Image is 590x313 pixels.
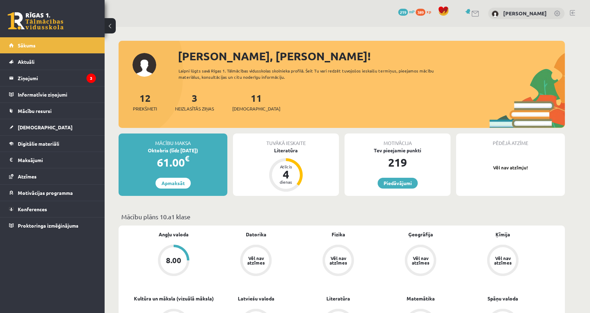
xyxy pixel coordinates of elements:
a: [DEMOGRAPHIC_DATA] [9,119,96,135]
a: Latviešu valoda [238,295,274,302]
a: Mācību resursi [9,103,96,119]
span: Mācību resursi [18,108,52,114]
span: Aktuāli [18,59,35,65]
a: Atzīmes [9,168,96,184]
div: Mācību maksa [119,133,227,147]
div: Oktobris (līdz [DATE]) [119,147,227,154]
img: Elizabete Klēra Kūla [492,10,499,17]
div: 61.00 [119,154,227,171]
a: Literatūra Atlicis 4 dienas [233,147,339,193]
div: Laipni lūgts savā Rīgas 1. Tālmācības vidusskolas skolnieka profilā. Šeit Tu vari redzēt tuvojošo... [179,68,446,80]
a: Apmaksāt [156,178,191,189]
p: Mācību plāns 10.a1 klase [121,212,562,221]
legend: Ziņojumi [18,70,96,86]
span: Atzīmes [18,173,37,180]
span: [DEMOGRAPHIC_DATA] [232,105,280,112]
div: Atlicis [275,165,296,169]
a: Sākums [9,37,96,53]
a: 389 xp [416,9,434,14]
div: Vēl nav atzīmes [493,256,513,265]
a: 12Priekšmeti [133,92,157,112]
span: [DEMOGRAPHIC_DATA] [18,124,73,130]
span: 219 [398,9,408,16]
legend: Informatīvie ziņojumi [18,86,96,102]
a: Literatūra [326,295,350,302]
a: Fizika [332,231,345,238]
a: Konferences [9,201,96,217]
span: xp [426,9,431,14]
span: Proktoringa izmēģinājums [18,222,78,229]
a: Maksājumi [9,152,96,168]
div: Vēl nav atzīmes [246,256,266,265]
a: 11[DEMOGRAPHIC_DATA] [232,92,280,112]
a: Aktuāli [9,54,96,70]
div: Tuvākā ieskaite [233,133,339,147]
a: Datorika [246,231,266,238]
span: Motivācijas programma [18,190,73,196]
a: Ķīmija [496,231,510,238]
span: Sākums [18,42,36,48]
i: 3 [86,74,96,83]
div: dienas [275,180,296,184]
div: Vēl nav atzīmes [411,256,430,265]
a: Vēl nav atzīmes [297,245,379,277]
div: [PERSON_NAME], [PERSON_NAME]! [178,48,565,64]
div: 219 [345,154,451,171]
span: mP [409,9,415,14]
a: 219 mP [398,9,415,14]
a: Motivācijas programma [9,185,96,201]
a: Vēl nav atzīmes [379,245,462,277]
a: Angļu valoda [159,231,189,238]
a: [PERSON_NAME] [503,10,547,17]
a: Ģeogrāfija [408,231,433,238]
a: Piedāvājumi [378,178,418,189]
a: Proktoringa izmēģinājums [9,217,96,234]
a: Digitālie materiāli [9,136,96,152]
span: 389 [416,9,425,16]
a: 8.00 [133,245,215,277]
a: 3Neizlasītās ziņas [175,92,214,112]
a: Vēl nav atzīmes [462,245,544,277]
a: Informatīvie ziņojumi [9,86,96,102]
div: Motivācija [345,133,451,147]
div: Tev pieejamie punkti [345,147,451,154]
p: Vēl nav atzīmju! [460,164,561,171]
div: 8.00 [166,257,181,264]
a: Spāņu valoda [487,295,518,302]
span: € [185,153,189,163]
div: Pēdējā atzīme [456,133,565,147]
span: Priekšmeti [133,105,157,112]
a: Vēl nav atzīmes [215,245,297,277]
div: 4 [275,169,296,180]
a: Rīgas 1. Tālmācības vidusskola [8,12,63,30]
a: Matemātika [407,295,435,302]
legend: Maksājumi [18,152,96,168]
a: Ziņojumi3 [9,70,96,86]
span: Digitālie materiāli [18,140,59,147]
span: Neizlasītās ziņas [175,105,214,112]
span: Konferences [18,206,47,212]
div: Literatūra [233,147,339,154]
a: Kultūra un māksla (vizuālā māksla) [134,295,214,302]
div: Vēl nav atzīmes [328,256,348,265]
